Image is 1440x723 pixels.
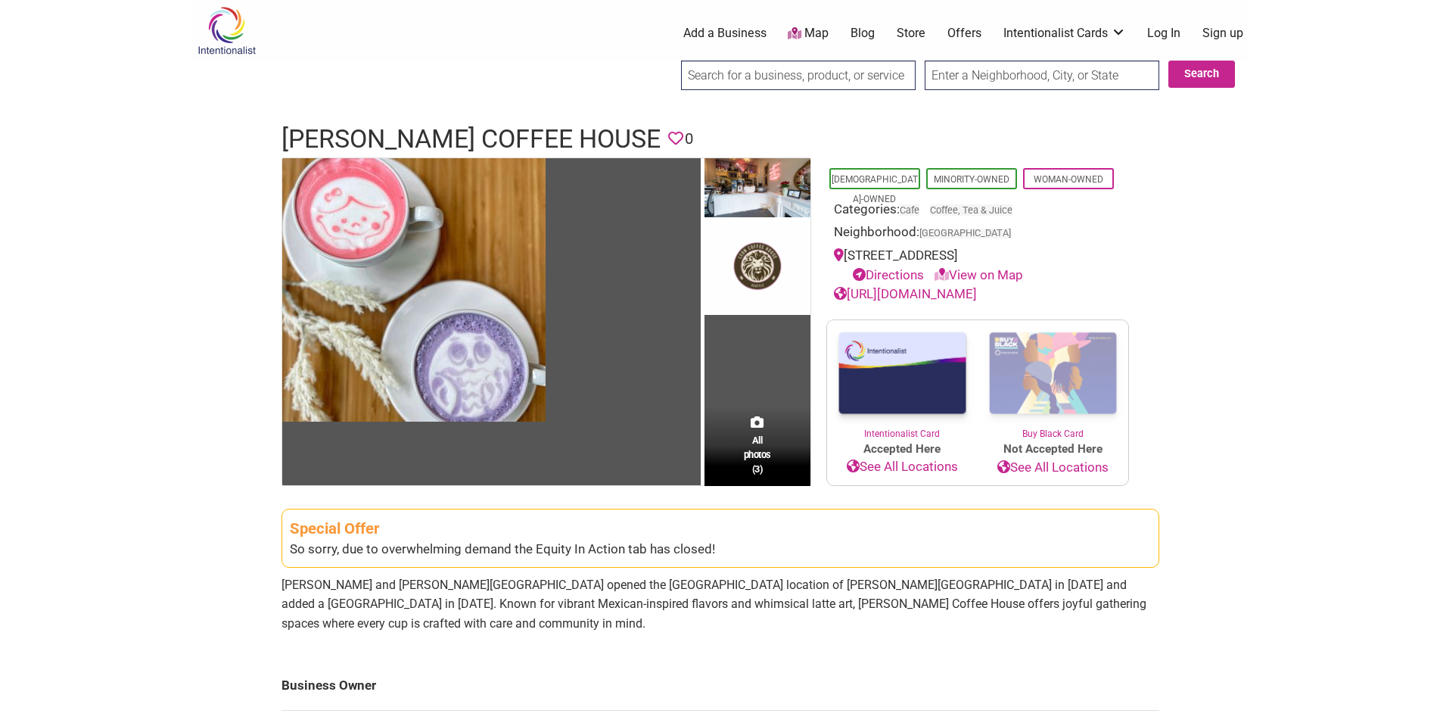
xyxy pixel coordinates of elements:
[1034,174,1103,185] a: Woman-Owned
[851,25,875,42] a: Blog
[827,457,978,477] a: See All Locations
[1147,25,1180,42] a: Log In
[925,61,1159,90] input: Enter a Neighborhood, City, or State
[834,286,977,301] a: [URL][DOMAIN_NAME]
[281,121,661,157] h1: [PERSON_NAME] Coffee House
[900,204,919,216] a: Cafe
[788,25,829,42] a: Map
[978,320,1128,428] img: Buy Black Card
[934,174,1009,185] a: Minority-Owned
[1003,25,1126,42] a: Intentionalist Cards
[853,267,924,282] a: Directions
[685,127,693,151] span: 0
[290,517,1151,541] div: Special Offer
[897,25,925,42] a: Store
[834,223,1121,246] div: Neighborhood:
[744,433,771,476] span: All photos (3)
[281,661,1159,711] td: Business Owner
[191,6,263,55] img: Intentionalist
[290,540,1151,559] div: So sorry, due to overwhelming demand the Equity In Action tab has closed!
[834,200,1121,223] div: Categories:
[978,441,1128,458] span: Not Accepted Here
[281,575,1159,634] p: [PERSON_NAME] and [PERSON_NAME][GEOGRAPHIC_DATA] opened the [GEOGRAPHIC_DATA] location of [PERSON...
[834,246,1121,285] div: [STREET_ADDRESS]
[947,25,981,42] a: Offers
[827,320,978,441] a: Intentionalist Card
[978,320,1128,441] a: Buy Black Card
[832,174,918,204] a: [DEMOGRAPHIC_DATA]-Owned
[919,229,1011,238] span: [GEOGRAPHIC_DATA]
[827,441,978,458] span: Accepted Here
[930,204,1012,216] a: Coffee, Tea & Juice
[1168,61,1235,88] button: Search
[1202,25,1243,42] a: Sign up
[978,458,1128,478] a: See All Locations
[827,320,978,427] img: Intentionalist Card
[935,267,1023,282] a: View on Map
[681,61,916,90] input: Search for a business, product, or service
[683,25,767,42] a: Add a Business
